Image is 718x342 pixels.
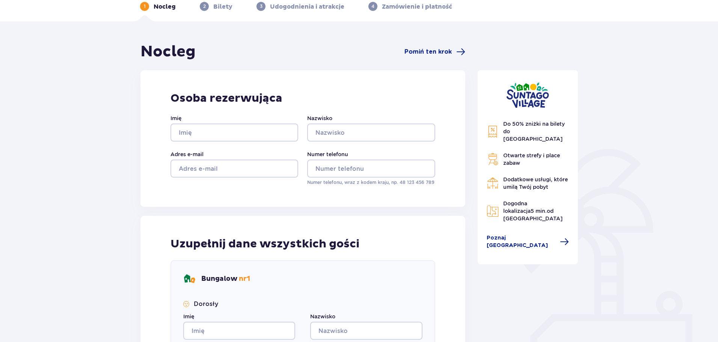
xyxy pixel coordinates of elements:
a: Pomiń ten krok [404,47,465,56]
p: Udogodnienia i atrakcje [270,3,344,11]
img: Restaurant Icon [487,177,499,189]
input: Imię [183,322,295,340]
h1: Nocleg [140,42,196,61]
img: Map Icon [487,205,499,217]
label: Adres e-mail [170,151,204,158]
p: Zamówienie i płatność [382,3,452,11]
div: 2Bilety [200,2,232,11]
input: Nazwisko [310,322,422,340]
span: Do 50% zniżki na bilety do [GEOGRAPHIC_DATA] [503,121,565,142]
img: Suntago Village [506,82,549,108]
p: Bungalow [201,274,250,283]
input: Adres e-mail [170,160,298,178]
p: Bilety [213,3,232,11]
p: Uzupełnij dane wszystkich gości [170,237,359,251]
p: 3 [260,3,262,10]
p: 4 [371,3,374,10]
input: Imię [170,124,298,142]
span: Poznaj [GEOGRAPHIC_DATA] [487,234,556,249]
p: Nocleg [154,3,176,11]
img: Discount Icon [487,125,499,138]
input: Numer telefonu [307,160,435,178]
label: Numer telefonu [307,151,348,158]
a: Poznaj [GEOGRAPHIC_DATA] [487,234,569,249]
p: 1 [144,3,146,10]
label: Imię [170,115,181,122]
div: 1Nocleg [140,2,176,11]
label: Nazwisko [307,115,332,122]
img: bungalows Icon [183,273,195,285]
p: 2 [203,3,206,10]
label: Imię [183,313,194,320]
p: Dorosły [194,300,218,308]
span: Otwarte strefy i place zabaw [503,152,560,166]
p: Osoba rezerwująca [170,91,435,105]
img: Grill Icon [487,153,499,165]
div: 4Zamówienie i płatność [368,2,452,11]
span: nr 1 [239,274,250,283]
span: Dogodna lokalizacja od [GEOGRAPHIC_DATA] [503,200,563,221]
img: Smile Icon [183,301,189,307]
div: 3Udogodnienia i atrakcje [256,2,344,11]
input: Nazwisko [307,124,435,142]
span: Dodatkowe usługi, które umilą Twój pobyt [503,176,568,190]
label: Nazwisko [310,313,335,320]
span: 5 min. [531,208,547,214]
span: Pomiń ten krok [404,48,452,56]
p: Numer telefonu, wraz z kodem kraju, np. 48 ​123 ​456 ​789 [307,179,435,186]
